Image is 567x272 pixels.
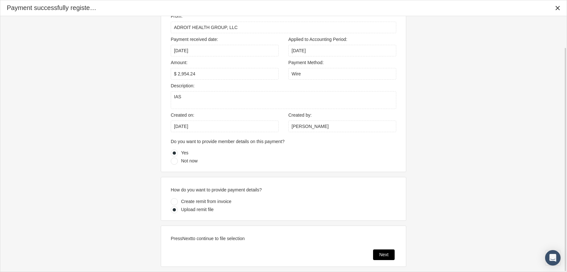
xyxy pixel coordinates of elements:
[288,60,324,65] span: Payment Method:
[7,4,97,12] div: Payment successfully registered
[181,157,197,164] div: Not now
[545,250,561,266] div: Open Intercom Messenger
[171,37,218,42] span: Payment received date:
[171,187,396,193] p: How do you want to provide payment details?
[171,14,183,19] span: From:
[552,2,563,14] div: Close
[181,198,231,205] div: Create remit from invoice
[181,206,214,213] div: Upload remit file
[171,236,396,242] p: Press to continue to file selection
[171,83,195,88] span: Description:
[373,249,395,260] div: Next
[171,112,194,118] span: Created on:
[288,37,347,42] span: Applied to Accounting Period:
[288,112,312,118] span: Created by:
[182,236,192,241] b: Next
[171,60,187,65] span: Amount:
[171,139,396,145] p: Do you want to provide member details on this payment?
[181,149,188,156] div: Yes
[379,252,389,257] span: Next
